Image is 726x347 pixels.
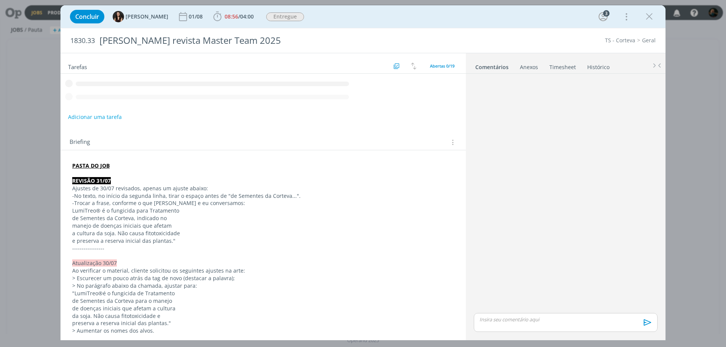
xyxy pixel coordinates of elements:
button: Adicionar uma tarefa [68,110,122,124]
p: preserva a reserva inicial das plantas." [72,319,454,327]
p: e preserva a reserva inicial das plantas." [72,237,454,245]
p: a cultura da soja. Não causa fitotoxicidade [72,230,454,237]
span: Tarefas [68,62,87,71]
span: 08:56 [225,13,238,20]
span: 04:00 [240,13,254,20]
span: é o fungicida de Tratamento [103,290,175,297]
div: 3 [603,10,610,17]
span: de Sementes da Corteva para o manejo [72,297,172,304]
p: Ao verificar o material, cliente solicitou os seguintes ajustes na arte: [72,267,454,275]
a: Timesheet [549,60,576,71]
button: I[PERSON_NAME] [113,11,168,22]
p: -No texto, no início da segunda linha, tirar o espaço antes de "de Sementes da Corteva...". [72,192,454,200]
a: TS - Corteva [605,37,635,44]
span: Briefing [70,137,90,147]
div: 01/08 [189,14,204,19]
img: arrow-down-up.svg [411,63,416,69]
div: Anexos [520,63,538,71]
p: -Trocar a frase, conforme o que [PERSON_NAME] e eu conversamos: [72,199,454,207]
p: manejo de doenças iniciais que afetam [72,222,454,230]
button: 3 [597,11,609,23]
p: Ajustes de 30/07 revisados, apenas um ajuste abaixo: [72,185,454,192]
p: > Aumentar os nomes dos alvos. [72,327,454,335]
a: Geral [642,37,656,44]
span: 1830.33 [70,37,95,45]
p: ----------------- [72,245,454,252]
a: Histórico [587,60,610,71]
a: PASTA DO JOB [72,162,110,169]
p: da soja. Não causa fitotoxicidade e [72,312,454,320]
span: [PERSON_NAME] [126,14,168,19]
span: Concluir [75,14,99,20]
p: de Sementes da Corteva, indicado no [72,214,454,222]
button: Concluir [70,10,104,23]
strong: REVISÃO 31/07 [72,177,111,184]
button: 08:56/04:00 [211,11,256,23]
p: de doenças iniciais que afetam a cultura [72,305,454,312]
img: I [113,11,124,22]
p: LumiTreo® é o fungicida para Tratamento [72,207,454,214]
a: Comentários [475,60,509,71]
span: > No parágrafo abaixo da chamada, ajustar para: [72,282,197,289]
div: [PERSON_NAME] revista Master Team 2025 [96,31,409,50]
button: Entregue [266,12,304,22]
span: ® [98,290,103,297]
span: Entregue [266,12,304,21]
span: Atualização 30/07 [72,259,117,267]
div: dialog [60,5,665,340]
span: "LumiTreo [72,290,98,297]
span: Abertas 0/19 [430,63,455,69]
span: scurecer um pouco atrás da tag de novo (destacar a palavra); [80,275,235,282]
p: > E [72,275,454,282]
span: / [238,13,240,20]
